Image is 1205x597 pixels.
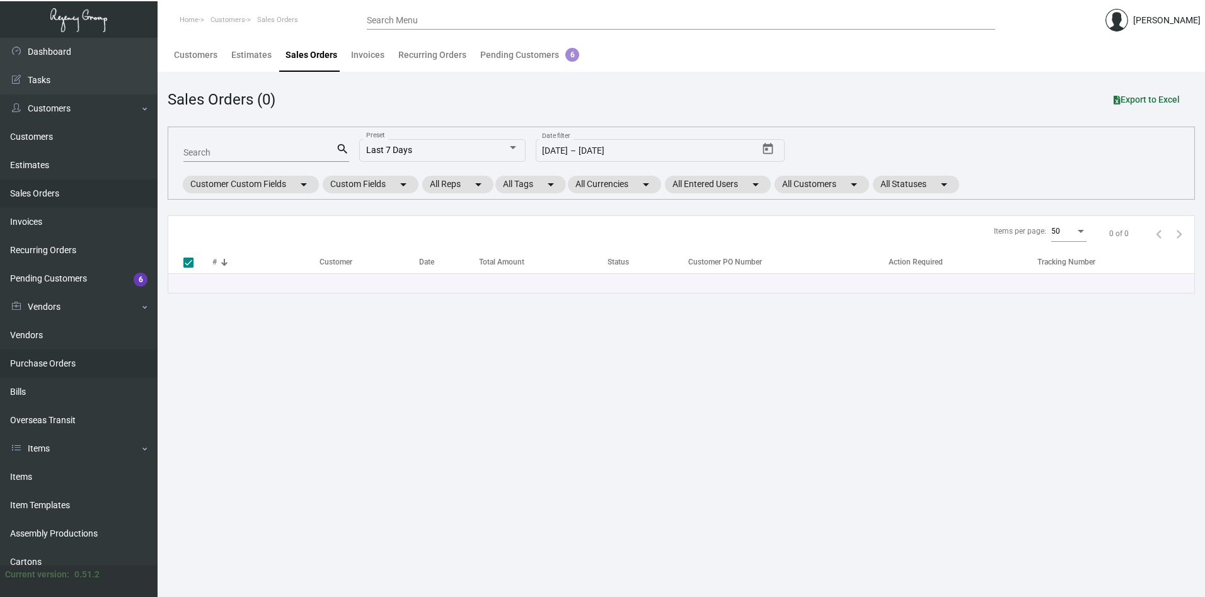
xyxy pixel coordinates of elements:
[479,256,524,268] div: Total Amount
[419,256,479,268] div: Date
[608,256,629,268] div: Status
[846,177,862,192] mat-icon: arrow_drop_down
[937,177,952,192] mat-icon: arrow_drop_down
[758,139,778,159] button: Open calendar
[1133,14,1201,27] div: [PERSON_NAME]
[665,176,771,193] mat-chip: All Entered Users
[183,176,319,193] mat-chip: Customer Custom Fields
[471,177,486,192] mat-icon: arrow_drop_down
[1037,256,1095,268] div: Tracking Number
[320,256,420,268] div: Customer
[1051,227,1060,236] span: 50
[873,176,959,193] mat-chip: All Statuses
[1169,224,1189,244] button: Next page
[688,256,889,268] div: Customer PO Number
[1109,228,1129,239] div: 0 of 0
[366,145,412,155] span: Last 7 Days
[351,48,384,62] div: Invoices
[543,177,558,192] mat-icon: arrow_drop_down
[608,256,682,268] div: Status
[398,48,466,62] div: Recurring Orders
[323,176,418,193] mat-chip: Custom Fields
[210,16,245,24] span: Customers
[174,48,217,62] div: Customers
[1104,88,1190,111] button: Export to Excel
[212,256,217,268] div: #
[994,225,1046,237] div: Items per page:
[257,16,298,24] span: Sales Orders
[688,256,762,268] div: Customer PO Number
[542,146,568,156] input: Start date
[320,256,352,268] div: Customer
[231,48,272,62] div: Estimates
[74,568,100,581] div: 0.51.2
[1114,94,1180,105] span: Export to Excel
[1037,256,1194,268] div: Tracking Number
[638,177,654,192] mat-icon: arrow_drop_down
[168,88,275,111] div: Sales Orders (0)
[568,176,661,193] mat-chip: All Currencies
[422,176,493,193] mat-chip: All Reps
[579,146,684,156] input: End date
[1051,227,1087,236] mat-select: Items per page:
[1149,224,1169,244] button: Previous page
[296,177,311,192] mat-icon: arrow_drop_down
[570,146,576,156] span: –
[5,568,69,581] div: Current version:
[479,256,608,268] div: Total Amount
[889,256,943,268] div: Action Required
[396,177,411,192] mat-icon: arrow_drop_down
[419,256,434,268] div: Date
[212,256,320,268] div: #
[748,177,763,192] mat-icon: arrow_drop_down
[480,48,579,62] div: Pending Customers
[336,142,349,157] mat-icon: search
[180,16,199,24] span: Home
[775,176,869,193] mat-chip: All Customers
[1105,9,1128,31] img: admin@bootstrapmaster.com
[889,256,1037,268] div: Action Required
[285,48,337,62] div: Sales Orders
[495,176,566,193] mat-chip: All Tags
